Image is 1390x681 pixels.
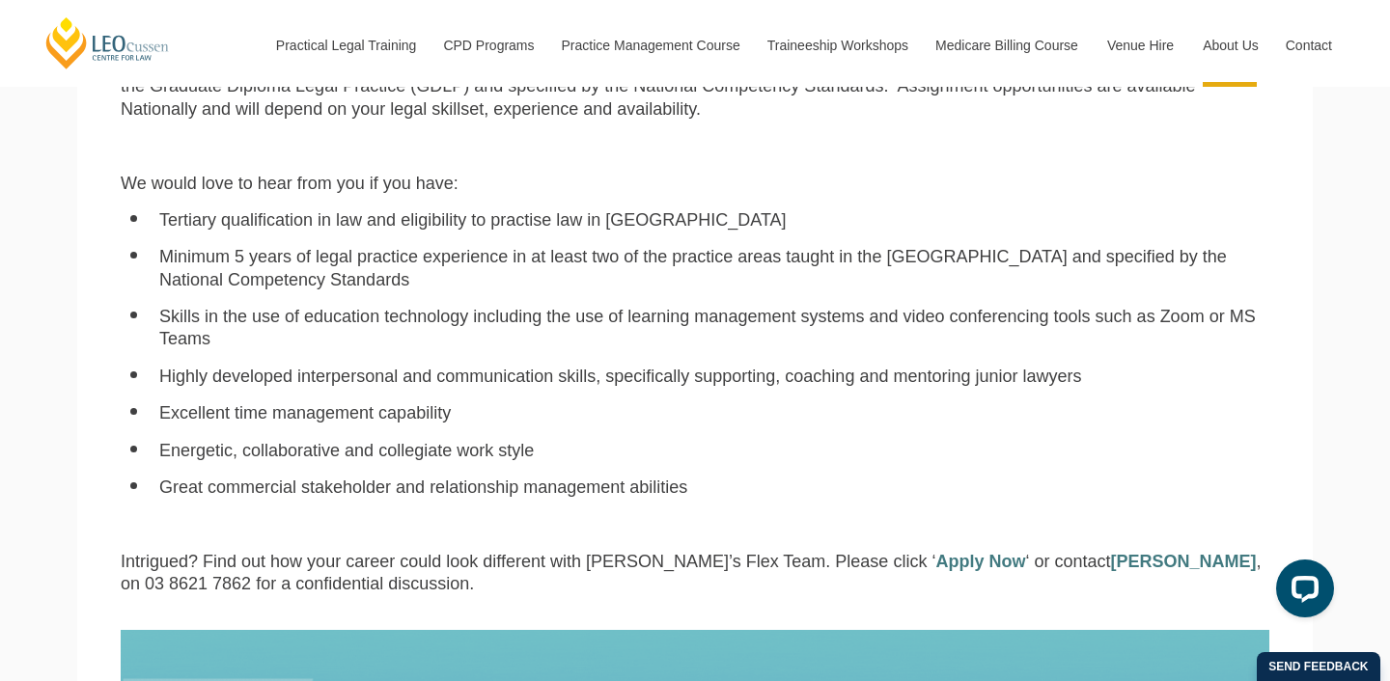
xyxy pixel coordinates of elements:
[159,440,1269,462] li: Energetic, collaborative and collegiate work style
[159,209,1269,232] li: Tertiary qualification in law and eligibility to practise law in [GEOGRAPHIC_DATA]
[159,306,1269,351] li: Skills in the use of education technology including the use of learning management systems and vi...
[429,4,546,87] a: CPD Programs
[121,173,1269,195] p: We would love to hear from you if you have:
[159,477,1269,499] li: Great commercial stakeholder and relationship management abilities
[1110,552,1256,571] a: [PERSON_NAME]
[121,53,1269,121] p: We are keen to hear from experienced lawyers who are interested in this flexible way of working a...
[753,4,921,87] a: Traineeship Workshops
[121,551,1269,596] p: Intrigued? Find out how your career could look different with [PERSON_NAME]’s Flex Team. Please c...
[159,402,1269,424] li: Excellent time management capability
[43,15,172,70] a: [PERSON_NAME] Centre for Law
[547,4,753,87] a: Practice Management Course
[1188,4,1271,87] a: About Us
[1261,552,1342,633] iframe: LiveChat chat widget
[262,4,430,87] a: Practical Legal Training
[921,4,1093,87] a: Medicare Billing Course
[1271,4,1347,87] a: Contact
[159,246,1269,291] li: Minimum 5 years of legal practice experience in at least two of the practice areas taught in the ...
[935,552,1025,571] a: Apply Now
[159,366,1269,388] li: Highly developed interpersonal and communication skills, specifically supporting, coaching and me...
[1093,4,1188,87] a: Venue Hire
